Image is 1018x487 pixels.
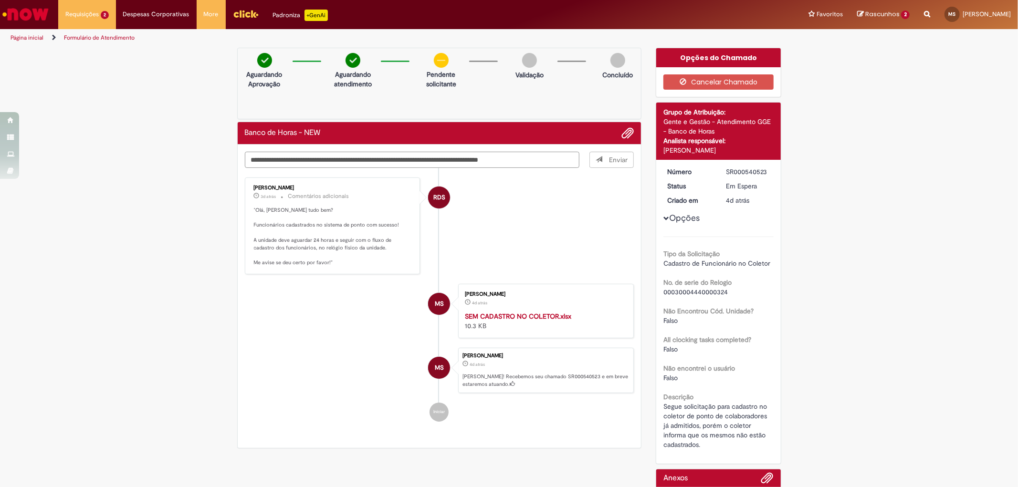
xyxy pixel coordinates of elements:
[261,194,276,199] time: 29/08/2025 09:30:52
[663,145,774,155] div: [PERSON_NAME]
[660,167,719,176] dt: Número
[470,362,485,367] time: 29/08/2025 08:37:19
[418,70,464,89] p: Pendente solicitante
[663,474,688,483] h2: Anexos
[663,259,770,268] span: Cadastro de Funcionário no Coletor
[261,194,276,199] span: 3d atrás
[515,70,544,80] p: Validação
[663,136,774,145] div: Analista responsável:
[660,196,719,205] dt: Criado em
[465,311,624,331] div: 10.3 KB
[726,167,770,176] div: SR000540523
[901,10,910,19] span: 2
[241,70,288,89] p: Aguardando Aprovação
[65,10,99,19] span: Requisições
[663,249,720,258] b: Tipo da Solicitação
[10,34,43,41] a: Página inicial
[346,53,360,68] img: check-circle-green.png
[817,10,843,19] span: Favoritos
[472,300,487,306] span: 4d atrás
[663,117,774,136] div: Gente e Gestão - Atendimento GGE - Banco de Horas
[64,34,135,41] a: Formulário de Atendimento
[470,362,485,367] span: 4d atrás
[663,345,678,353] span: Falso
[465,291,624,297] div: [PERSON_NAME]
[602,70,633,80] p: Concluído
[233,7,259,21] img: click_logo_yellow_360x200.png
[660,181,719,191] dt: Status
[462,373,629,388] p: [PERSON_NAME]! Recebemos seu chamado SR000540523 e em breve estaremos atuando.
[433,186,445,209] span: RDS
[656,48,781,67] div: Opções do Chamado
[257,53,272,68] img: check-circle-green.png
[663,393,693,401] b: Descrição
[726,196,749,205] span: 4d atrás
[428,187,450,208] div: Raquel De Souza
[7,29,672,47] ul: Trilhas de página
[245,152,580,168] textarea: Digite sua mensagem aqui...
[204,10,219,19] span: More
[428,293,450,315] div: Maria Eduarda Lopes Sobroza
[621,127,634,139] button: Adicionar anexos
[963,10,1011,18] span: [PERSON_NAME]
[663,307,754,315] b: Não Encontrou Cód. Unidade?
[663,335,751,344] b: All clocking tasks completed?
[663,107,774,117] div: Grupo de Atribuição:
[663,74,774,90] button: Cancelar Chamado
[245,129,321,137] h2: Banco de Horas - NEW Histórico de tíquete
[726,196,749,205] time: 29/08/2025 08:37:19
[865,10,900,19] span: Rascunhos
[726,181,770,191] div: Em Espera
[435,292,444,315] span: MS
[254,185,413,191] div: [PERSON_NAME]
[428,357,450,379] div: Maria Eduarda Lopes Sobroza
[663,278,732,287] b: No. de serie do Relogio
[330,70,376,89] p: Aguardando atendimento
[101,11,109,19] span: 2
[663,364,735,373] b: Não encontrei o usuário
[462,353,629,359] div: [PERSON_NAME]
[465,312,571,321] a: SEM CADASTRO NO COLETOR.xlsx
[245,348,634,394] li: Maria Eduarda Lopes Sobroza
[522,53,537,68] img: img-circle-grey.png
[435,356,444,379] span: MS
[254,207,413,267] p: "Olá, [PERSON_NAME] tudo bem? Funcionários cadastrados no sistema de ponto com sucesso! A unidade...
[472,300,487,306] time: 29/08/2025 08:35:42
[949,11,956,17] span: MS
[663,316,678,325] span: Falso
[610,53,625,68] img: img-circle-grey.png
[663,402,771,449] span: Segue solicitação para cadastro no coletor de ponto de colaboradores já admitidos, porém o coleto...
[857,10,910,19] a: Rascunhos
[245,168,634,431] ul: Histórico de tíquete
[123,10,189,19] span: Despesas Corporativas
[273,10,328,21] div: Padroniza
[304,10,328,21] p: +GenAi
[1,5,50,24] img: ServiceNow
[434,53,449,68] img: circle-minus.png
[726,196,770,205] div: 29/08/2025 08:37:19
[288,192,349,200] small: Comentários adicionais
[663,373,678,382] span: Falso
[663,288,728,296] span: 00030004440000324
